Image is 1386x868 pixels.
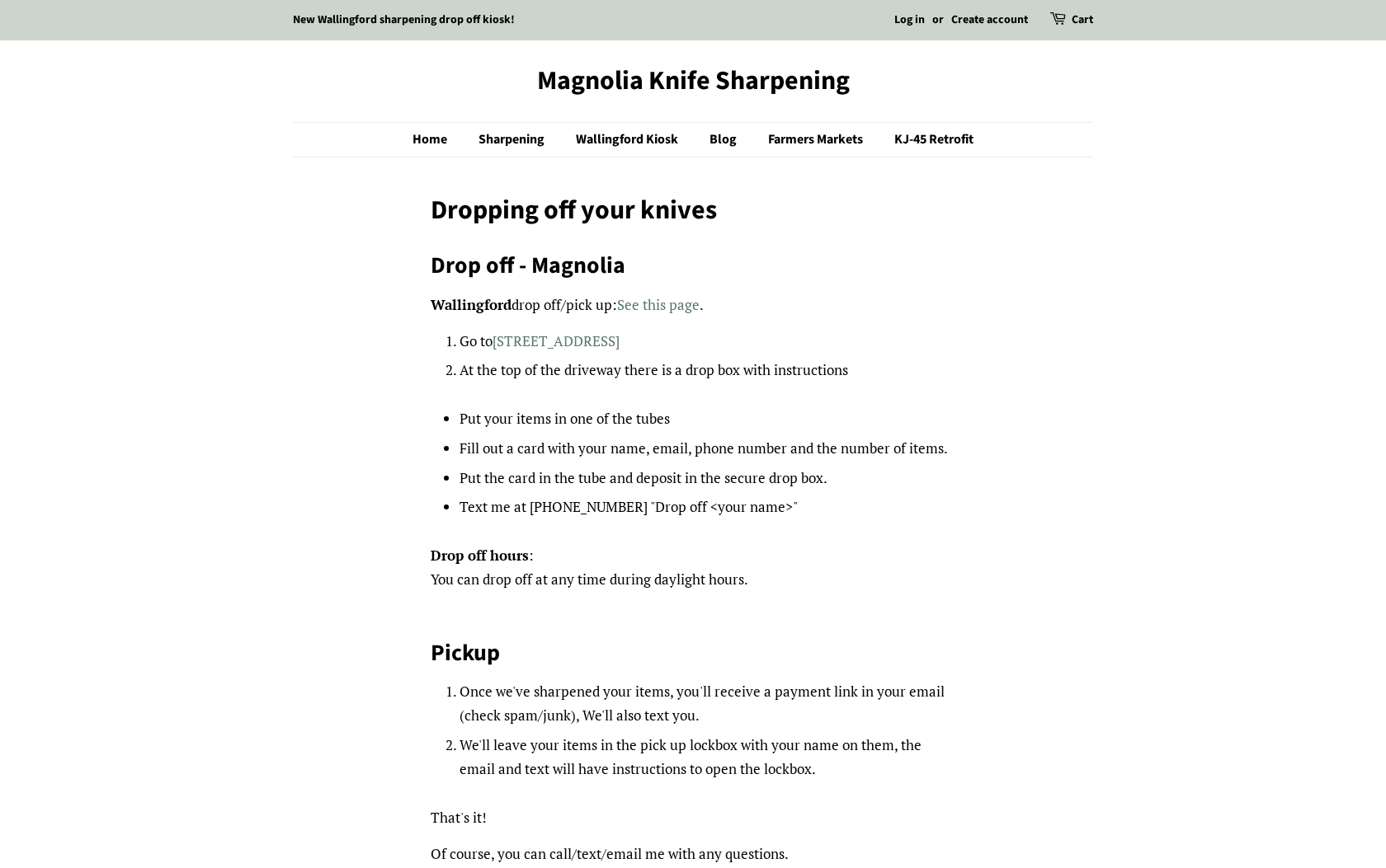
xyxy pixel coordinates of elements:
[431,806,956,830] p: That's it!
[617,295,700,314] a: See this page
[431,295,511,314] strong: Wallingford
[460,734,956,781] li: We'll leave your items in the pick up lockbox with your name on them, the email and text will hav...
[431,544,956,592] p: : You can drop off at any time during daylight hours.
[431,842,956,866] p: Of course, you can call/text/email me with any questions.
[894,12,925,28] a: Log in
[460,407,956,431] li: Put your items in one of the tubes
[932,11,944,30] li: or
[293,65,1093,96] a: Magnolia Knife Sharpening
[412,123,464,157] a: Home
[951,12,1028,28] a: Create account
[756,123,879,157] a: Farmers Markets
[460,495,956,519] li: Text me at [PHONE_NUMBER] "Drop off <your name>"
[460,680,956,728] li: Once we've sharpened your items, you'll receive a payment link in your email (check spam/junk), W...
[563,123,695,157] a: Wallingford Kiosk
[460,330,956,354] li: Go to
[460,437,956,461] li: Fill out a card with your name, email, phone number and the number of items.
[431,638,956,668] h2: Pickup
[460,467,956,490] li: Put the card in the tube and deposit in the secure drop box.
[882,123,973,157] a: KJ-45 Retrofit
[1072,11,1093,30] a: Cart
[460,359,956,382] li: At the top of the driveway there is a drop box with instructions
[431,195,956,226] h1: Dropping off your knives
[493,331,620,350] a: [STREET_ADDRESS]
[431,293,956,317] p: drop off/pick up: .
[466,123,561,157] a: Sharpening
[431,546,529,565] strong: Drop off hours
[431,251,956,280] h2: Drop off - Magnolia
[293,12,515,28] a: New Wallingford sharpening drop off kiosk!
[697,123,753,157] a: Blog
